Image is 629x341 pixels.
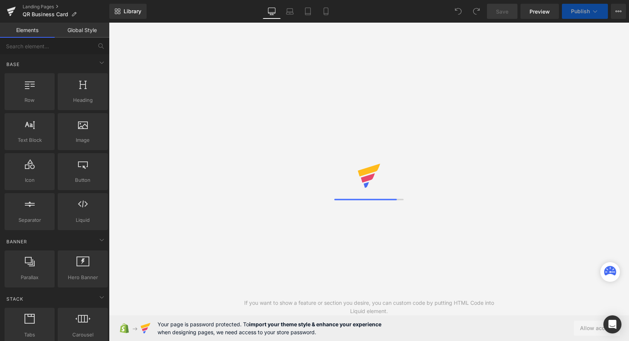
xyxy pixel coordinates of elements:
div: If you want to show a feature or section you desire, you can custom code by putting HTML Code int... [239,299,499,315]
span: QR Business Card [23,11,68,17]
a: Landing Pages [23,4,109,10]
span: Button [60,176,106,184]
span: Your page is password protected. To when designing pages, we need access to your store password. [158,320,381,336]
span: Preview [530,8,550,15]
span: Save [496,8,508,15]
span: Icon [7,176,52,184]
span: Tabs [7,331,52,339]
span: Publish [571,8,590,14]
span: Text Block [7,136,52,144]
a: Tablet [299,4,317,19]
span: Library [124,8,141,15]
a: New Library [109,4,147,19]
span: Carousel [60,331,106,339]
span: Liquid [60,216,106,224]
button: Publish [562,4,608,19]
span: Separator [7,216,52,224]
span: Hero Banner [60,273,106,281]
a: Mobile [317,4,335,19]
a: Global Style [55,23,109,38]
a: Preview [520,4,559,19]
button: Allow access [574,321,620,336]
button: Undo [451,4,466,19]
span: Image [60,136,106,144]
span: Base [6,61,20,68]
div: Open Intercom Messenger [603,315,621,333]
span: Row [7,96,52,104]
span: Stack [6,295,24,303]
span: Banner [6,238,28,245]
button: More [611,4,626,19]
a: Laptop [281,4,299,19]
strong: import your theme style & enhance your experience [249,321,381,327]
button: Redo [469,4,484,19]
span: Parallax [7,273,52,281]
a: Desktop [263,4,281,19]
span: Heading [60,96,106,104]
